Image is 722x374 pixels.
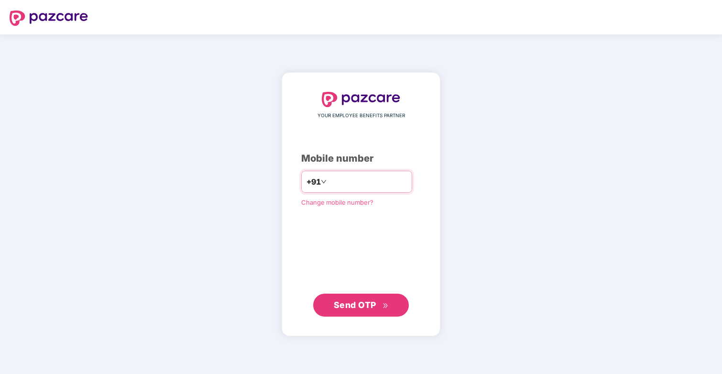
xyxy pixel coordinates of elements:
[306,176,321,188] span: +91
[383,303,389,309] span: double-right
[301,198,373,206] a: Change mobile number?
[317,112,405,120] span: YOUR EMPLOYEE BENEFITS PARTNER
[10,11,88,26] img: logo
[322,92,400,107] img: logo
[313,294,409,317] button: Send OTPdouble-right
[301,151,421,166] div: Mobile number
[321,179,327,185] span: down
[334,300,376,310] span: Send OTP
